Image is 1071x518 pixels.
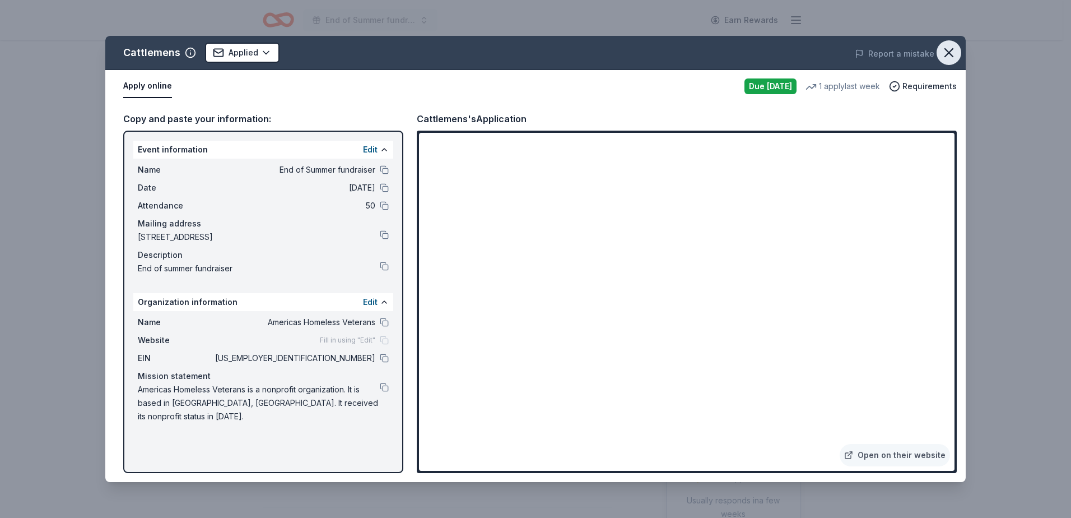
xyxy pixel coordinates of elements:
span: Applied [229,46,258,59]
div: Cattlemens's Application [417,112,527,126]
span: Fill in using "Edit" [320,336,375,345]
span: [STREET_ADDRESS] [138,230,380,244]
span: Name [138,316,213,329]
div: Mission statement [138,369,389,383]
span: [DATE] [213,181,375,195]
span: Name [138,163,213,177]
span: Americas Homeless Veterans [213,316,375,329]
span: 50 [213,199,375,212]
div: Cattlemens [123,44,180,62]
div: Mailing address [138,217,389,230]
div: Description [138,248,389,262]
a: Open on their website [840,444,950,466]
div: Due [DATE] [744,78,797,94]
span: Americas Homeless Veterans is a nonprofit organization. It is based in [GEOGRAPHIC_DATA], [GEOGRA... [138,383,380,423]
button: Report a mistake [855,47,934,61]
button: Requirements [889,80,957,93]
button: Edit [363,143,378,156]
span: [US_EMPLOYER_IDENTIFICATION_NUMBER] [213,351,375,365]
span: Date [138,181,213,195]
button: Edit [363,295,378,309]
button: Applied [205,43,280,63]
span: EIN [138,351,213,365]
div: Copy and paste your information: [123,112,403,126]
span: Website [138,334,213,347]
span: Requirements [902,80,957,93]
span: End of Summer fundraiser [213,163,375,177]
span: Attendance [138,199,213,212]
button: Apply online [123,75,172,98]
div: Event information [133,141,393,159]
div: Organization information [133,293,393,311]
span: End of summer fundraiser [138,262,380,275]
div: 1 apply last week [805,80,880,93]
